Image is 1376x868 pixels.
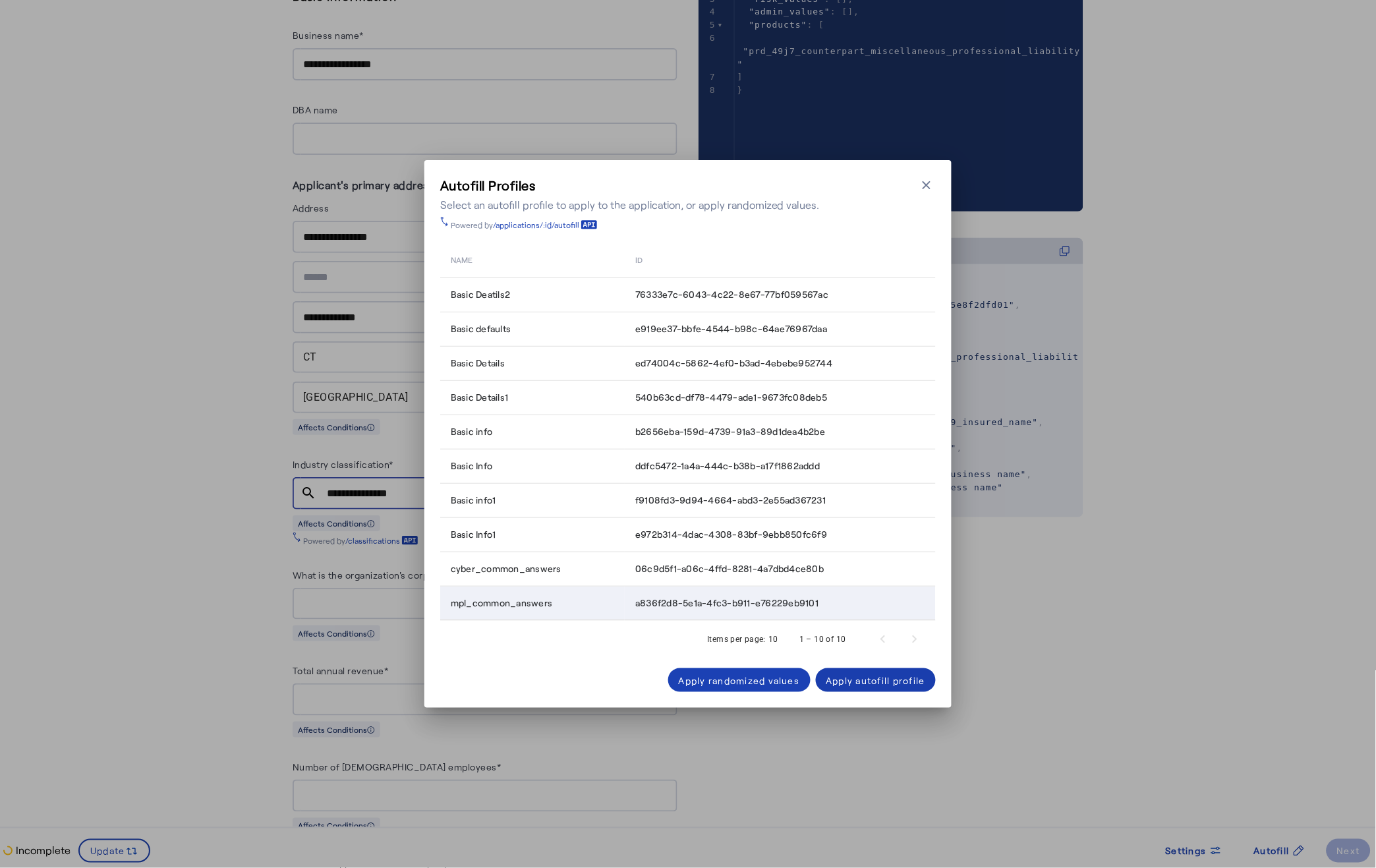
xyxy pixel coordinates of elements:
[635,425,825,438] span: b2656eba-159d-4739-91a3-89d1dea4b2be
[451,219,598,230] div: Powered by
[635,528,827,541] span: e972b314-4dac-4308-83bf-9ebb850fc6f9
[451,357,505,370] span: Basic Details
[440,176,820,194] h3: Autofill Profiles
[451,459,493,473] span: Basic Info
[635,596,818,610] span: a836f2d8-5e1a-4fc3-b911-e76229eb9101
[451,562,561,575] span: cyber_common_answers
[451,528,496,541] span: Basic Info1
[635,562,824,575] span: 06c9d5f1-a06c-4ffd-8281-4a7dbd4ce80b
[451,322,511,335] span: Basic defaults
[451,288,511,301] span: Basic Deatils2
[635,391,827,404] span: 540b63cd-df78-4479-ade1-9673fc08deb5
[493,219,598,230] a: /applications/:id/autofill
[635,494,826,507] span: f9108fd3-9d94-4664-abd3-2e55ad367231
[451,494,496,507] span: Basic info1
[451,252,473,266] span: name
[679,674,800,687] div: Apply randomized values
[451,425,493,438] span: Basic info
[440,241,936,621] table: Table view of all quotes submitted by your platform
[826,674,926,687] div: Apply autofill profile
[440,197,820,213] div: Select an autofill profile to apply to the application, or apply randomized values.
[451,596,553,610] span: mpl_common_answers
[635,288,828,301] span: 76333e7c-6043-4c22-8e67-77bf059567ac
[635,322,827,335] span: e919ee37-bbfe-4544-b98c-64ae76967daa
[668,668,811,692] button: Apply randomized values
[768,633,778,646] div: 10
[635,357,832,370] span: ed74004c-5862-4ef0-b3ad-4ebebe952744
[635,252,643,266] span: id
[816,668,936,692] button: Apply autofill profile
[451,391,509,404] span: Basic Details1
[635,459,820,473] span: ddfc5472-1a4a-444c-b38b-a17f1862addd
[799,633,846,646] div: 1 – 10 of 10
[707,633,766,646] div: Items per page:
